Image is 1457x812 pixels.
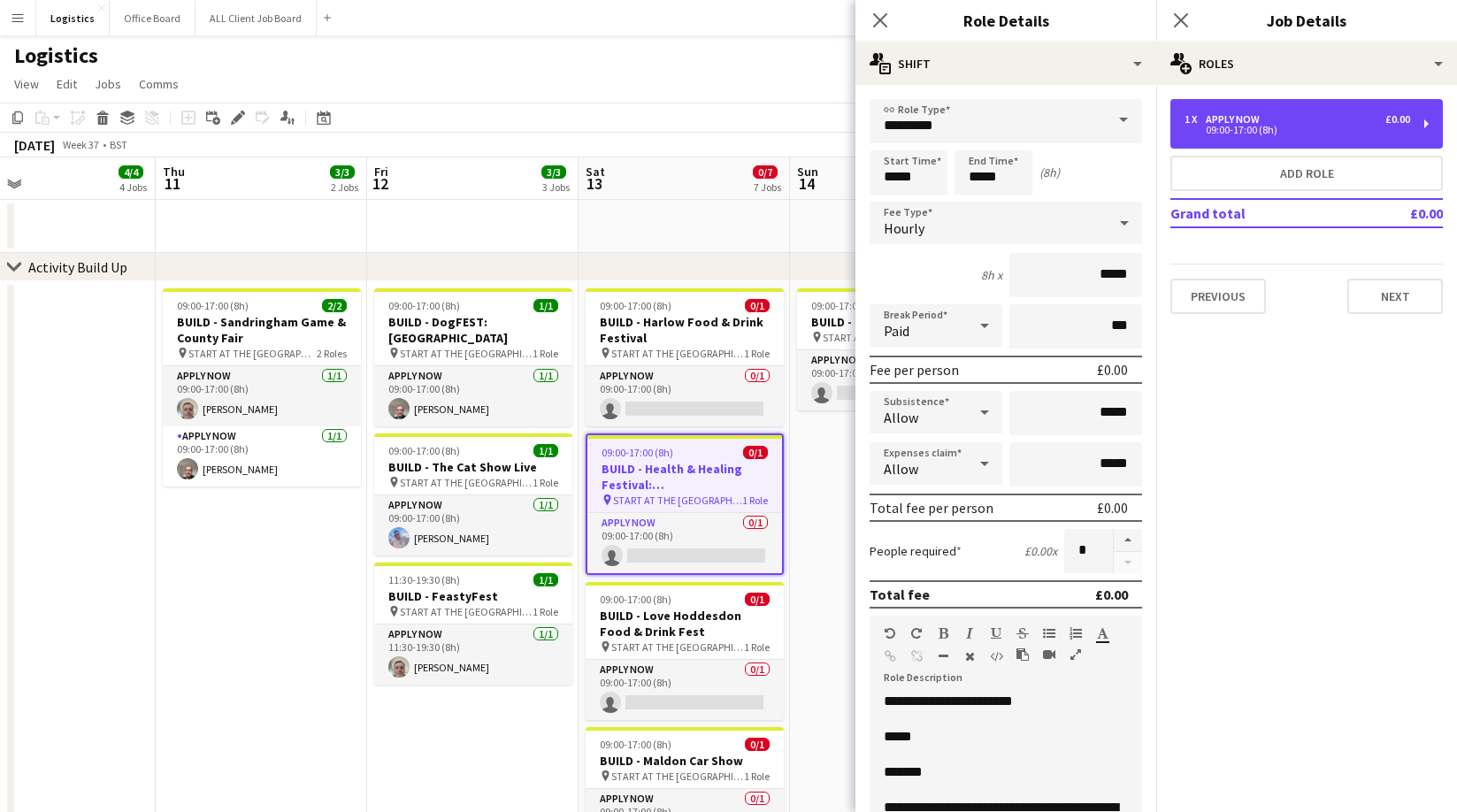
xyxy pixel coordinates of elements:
app-job-card: 09:00-17:00 (8h)0/1BUILD - Love Hoddesdon Food & Drink Fest START AT THE [GEOGRAPHIC_DATA]1 RoleA... [586,582,784,720]
app-card-role: APPLY NOW1/111:30-19:30 (8h)[PERSON_NAME] [374,624,572,685]
h3: BUILD - National Beauty UK [797,314,995,330]
a: Edit [50,73,84,96]
button: Underline [990,626,1002,640]
span: Comms [139,76,179,92]
div: Activity Build Up [28,258,127,276]
span: 2 Roles [317,347,347,360]
app-job-card: 09:00-17:00 (8h)1/1BUILD - DogFEST: [GEOGRAPHIC_DATA] START AT THE [GEOGRAPHIC_DATA]1 RoleAPPLY N... [374,288,572,426]
button: Strikethrough [1016,626,1029,640]
app-card-role: APPLY NOW0/109:00-17:00 (8h) [797,350,995,410]
span: Fri [374,164,388,180]
a: Jobs [88,73,128,96]
button: Horizontal Line [937,649,949,663]
span: Allow [884,409,918,426]
button: Italic [963,626,976,640]
h3: Role Details [855,9,1156,32]
span: Allow [884,460,918,478]
app-card-role: APPLY NOW0/109:00-17:00 (8h) [586,660,784,720]
span: START AT THE [GEOGRAPHIC_DATA] [400,347,533,360]
span: START AT THE [GEOGRAPHIC_DATA] [611,347,744,360]
span: 09:00-17:00 (8h) [600,738,671,751]
span: START AT THE [GEOGRAPHIC_DATA] [611,770,744,783]
button: Text Color [1096,626,1108,640]
h3: BUILD - Harlow Food & Drink Festival [586,314,784,346]
span: 4/4 [119,165,143,179]
span: 1/1 [533,444,558,457]
span: 09:00-17:00 (8h) [388,444,460,457]
span: 1/1 [533,573,558,586]
span: Sat [586,164,605,180]
span: 14 [794,173,818,194]
div: 2 Jobs [331,180,358,194]
app-job-card: 09:00-17:00 (8h)2/2BUILD - Sandringham Game & County Fair START AT THE [GEOGRAPHIC_DATA]2 RolesAP... [163,288,361,486]
h3: BUILD - Love Hoddesdon Food & Drink Fest [586,608,784,640]
div: £0.00 [1097,499,1128,517]
div: 09:00-17:00 (8h)0/1BUILD - National Beauty UK START AT THE [GEOGRAPHIC_DATA]1 RoleAPPLY NOW0/109:... [797,288,995,410]
h3: BUILD - Maldon Car Show [586,753,784,769]
span: 1 Role [742,494,768,507]
span: START AT THE [GEOGRAPHIC_DATA] [400,605,533,618]
h3: BUILD - DogFEST: [GEOGRAPHIC_DATA] [374,314,572,346]
span: View [14,76,39,92]
button: Paste as plain text [1016,647,1029,662]
div: £0.00 [1095,586,1128,603]
div: [DATE] [14,136,55,154]
app-card-role: APPLY NOW1/109:00-17:00 (8h)[PERSON_NAME] [163,366,361,426]
span: START AT THE [GEOGRAPHIC_DATA] [400,476,533,489]
button: Next [1347,279,1443,314]
span: START AT THE [GEOGRAPHIC_DATA] [611,640,744,654]
button: Fullscreen [1070,647,1082,662]
span: Thu [163,164,185,180]
span: 13 [583,173,605,194]
div: Roles [1156,42,1457,85]
div: 09:00-17:00 (8h) [1185,126,1410,134]
a: Comms [132,73,186,96]
span: 3/3 [541,165,566,179]
div: 1 x [1185,113,1206,126]
app-job-card: 09:00-17:00 (8h)1/1BUILD - The Cat Show Live START AT THE [GEOGRAPHIC_DATA]1 RoleAPPLY NOW1/109:0... [374,433,572,555]
span: 09:00-17:00 (8h) [602,446,673,459]
button: Unordered List [1043,626,1055,640]
span: 09:00-17:00 (8h) [811,299,883,312]
span: 09:00-17:00 (8h) [600,299,671,312]
span: 09:00-17:00 (8h) [177,299,249,312]
app-card-role: APPLY NOW0/109:00-17:00 (8h) [586,366,784,426]
span: 1 Role [744,347,770,360]
div: £0.00 [1097,361,1128,379]
span: 0/1 [745,593,770,606]
div: Total fee per person [870,499,993,517]
span: 1 Role [533,347,558,360]
span: 1 Role [744,640,770,654]
div: £0.00 x [1024,543,1057,559]
span: Jobs [95,76,121,92]
span: 11:30-19:30 (8h) [388,573,460,586]
span: 0/1 [743,446,768,459]
span: 1/1 [533,299,558,312]
div: 4 Jobs [119,180,147,194]
h3: BUILD - FeastyFest [374,588,572,604]
div: 3 Jobs [542,180,570,194]
app-job-card: 09:00-17:00 (8h)0/1BUILD - Harlow Food & Drink Festival START AT THE [GEOGRAPHIC_DATA]1 RoleAPPLY... [586,288,784,426]
button: Logistics [36,1,110,35]
button: HTML Code [990,649,1002,663]
span: 12 [372,173,388,194]
h3: BUILD - The Cat Show Live [374,459,572,475]
span: 0/1 [745,299,770,312]
app-job-card: 11:30-19:30 (8h)1/1BUILD - FeastyFest START AT THE [GEOGRAPHIC_DATA]1 RoleAPPLY NOW1/111:30-19:30... [374,563,572,685]
span: 1 Role [533,605,558,618]
button: Undo [884,626,896,640]
span: 0/1 [745,738,770,751]
div: 7 Jobs [754,180,781,194]
button: Redo [910,626,923,640]
label: People required [870,543,962,559]
td: £0.00 [1359,199,1443,227]
span: START AT THE [GEOGRAPHIC_DATA] [188,347,317,360]
span: 11 [160,173,185,194]
div: 8h x [981,267,1002,283]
